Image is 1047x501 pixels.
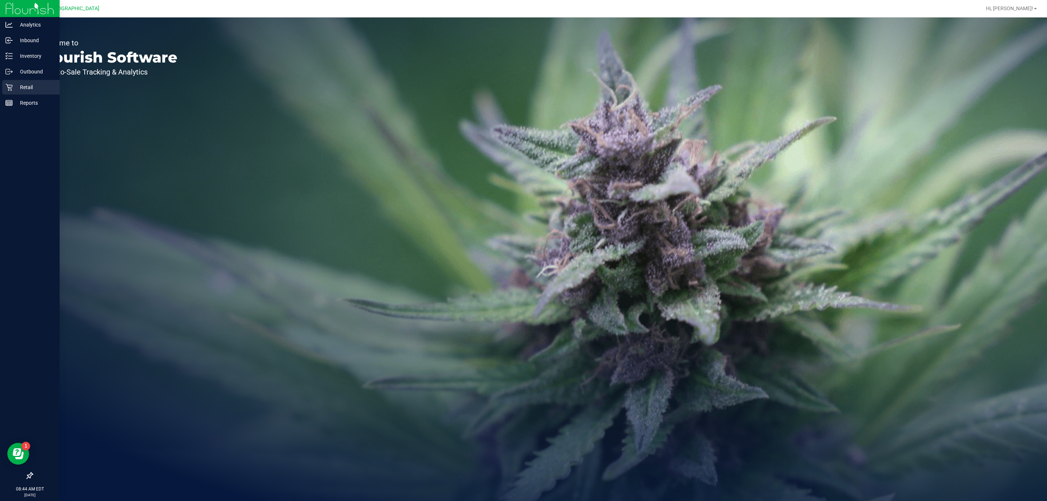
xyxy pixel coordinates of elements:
[3,486,56,492] p: 08:44 AM EDT
[5,21,13,28] inline-svg: Analytics
[21,442,30,450] iframe: Resource center unread badge
[39,39,177,47] p: Welcome to
[13,20,56,29] p: Analytics
[49,5,99,12] span: [GEOGRAPHIC_DATA]
[986,5,1033,11] span: Hi, [PERSON_NAME]!
[3,492,56,498] p: [DATE]
[5,68,13,75] inline-svg: Outbound
[5,52,13,60] inline-svg: Inventory
[5,84,13,91] inline-svg: Retail
[13,83,56,92] p: Retail
[13,52,56,60] p: Inventory
[13,36,56,45] p: Inbound
[39,68,177,76] p: Seed-to-Sale Tracking & Analytics
[5,37,13,44] inline-svg: Inbound
[39,50,177,65] p: Flourish Software
[13,99,56,107] p: Reports
[7,443,29,465] iframe: Resource center
[5,99,13,107] inline-svg: Reports
[13,67,56,76] p: Outbound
